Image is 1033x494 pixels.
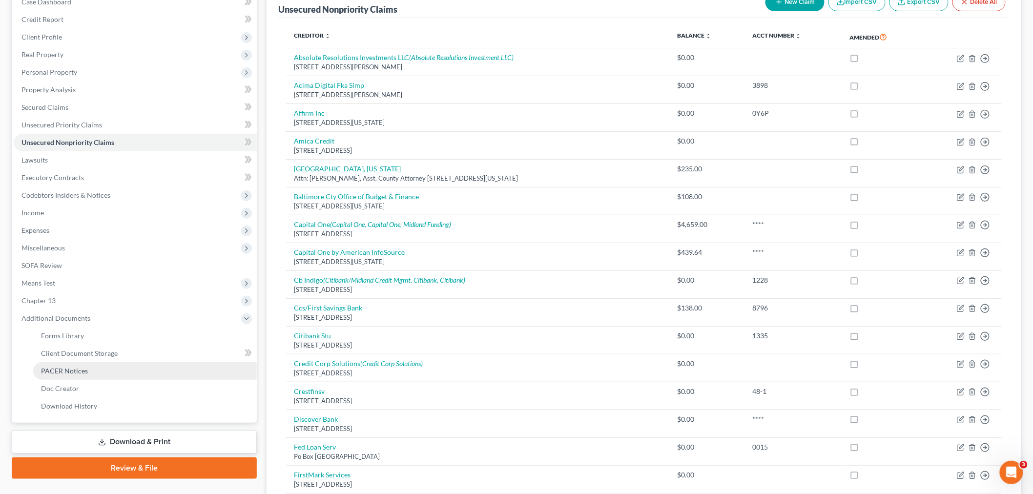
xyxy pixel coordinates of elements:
i: unfold_more [795,33,801,39]
iframe: Intercom live chat [1000,461,1023,484]
div: 0Y6P [752,108,834,118]
span: Doc Creator [41,384,79,392]
div: [STREET_ADDRESS] [294,396,661,406]
a: PACER Notices [33,362,257,380]
div: $0.00 [677,136,737,146]
div: [STREET_ADDRESS] [294,146,661,155]
span: Expenses [21,226,49,234]
div: Attn: [PERSON_NAME], Asst. County Attorney [STREET_ADDRESS][US_STATE] [294,174,661,183]
a: Cb Indigo(Citibank/Midland Credit Mgmt, Citibank, Citibank) [294,276,465,284]
i: (Capital One, Capital One, Midland Funding) [330,220,451,228]
a: Discover Bank [294,415,338,423]
div: $0.00 [677,359,737,369]
a: Fed Loan Serv [294,443,336,451]
div: [STREET_ADDRESS][PERSON_NAME] [294,62,661,72]
div: Po Box [GEOGRAPHIC_DATA] [294,452,661,461]
a: Forms Library [33,327,257,345]
span: Forms Library [41,331,84,340]
a: FirstMark Services [294,471,351,479]
div: $0.00 [677,442,737,452]
span: Property Analysis [21,85,76,94]
span: 3 [1020,461,1028,469]
div: 48-1 [752,387,834,396]
span: Personal Property [21,68,77,76]
span: Unsecured Nonpriority Claims [21,138,114,146]
a: Crestfinsv [294,387,325,395]
a: Review & File [12,457,257,479]
i: (Citibank/Midland Credit Mgmt, Citibank, Citibank) [323,276,465,284]
span: Unsecured Priority Claims [21,121,102,129]
a: Download & Print [12,431,257,453]
div: $0.00 [677,331,737,341]
div: $0.00 [677,108,737,118]
span: Miscellaneous [21,244,65,252]
div: 0015 [752,442,834,452]
a: Property Analysis [14,81,257,99]
a: Acct Number unfold_more [752,32,801,39]
a: Client Document Storage [33,345,257,362]
span: Chapter 13 [21,296,56,305]
div: [STREET_ADDRESS] [294,341,661,350]
span: Lawsuits [21,156,48,164]
div: [STREET_ADDRESS][US_STATE] [294,118,661,127]
a: Unsecured Priority Claims [14,116,257,134]
div: $0.00 [677,81,737,90]
a: Capital One by American InfoSource [294,248,405,256]
i: unfold_more [325,33,331,39]
i: unfold_more [705,33,711,39]
a: Absolute Resolutions Investments LLC(Absolute Resolutions Investment LLC) [294,53,514,62]
a: Secured Claims [14,99,257,116]
div: [STREET_ADDRESS] [294,480,661,489]
div: $235.00 [677,164,737,174]
div: [STREET_ADDRESS][US_STATE] [294,257,661,267]
a: Doc Creator [33,380,257,397]
a: Balance unfold_more [677,32,711,39]
div: $0.00 [677,470,737,480]
div: [STREET_ADDRESS] [294,313,661,322]
div: 1335 [752,331,834,341]
span: Client Document Storage [41,349,118,357]
div: [STREET_ADDRESS][US_STATE] [294,202,661,211]
a: Creditor unfold_more [294,32,331,39]
span: Income [21,208,44,217]
div: $4,659.00 [677,220,737,229]
span: Secured Claims [21,103,68,111]
div: 3898 [752,81,834,90]
th: Amended [842,26,922,48]
span: Real Property [21,50,63,59]
div: $0.00 [677,275,737,285]
a: Credit Report [14,11,257,28]
div: $138.00 [677,303,737,313]
a: Download History [33,397,257,415]
div: [STREET_ADDRESS] [294,424,661,433]
div: 1228 [752,275,834,285]
a: Ccs/First Savings Bank [294,304,362,312]
div: [STREET_ADDRESS] [294,229,661,239]
span: Executory Contracts [21,173,84,182]
span: Download History [41,402,97,410]
span: SOFA Review [21,261,62,269]
div: [STREET_ADDRESS][PERSON_NAME] [294,90,661,100]
a: Unsecured Nonpriority Claims [14,134,257,151]
span: Client Profile [21,33,62,41]
a: Citibank Stu [294,331,331,340]
a: Acima Digital Fka Simp [294,81,364,89]
div: $0.00 [677,53,737,62]
a: SOFA Review [14,257,257,274]
div: 8796 [752,303,834,313]
a: Executory Contracts [14,169,257,186]
a: Credit Corp Solutions(Credit Corp Solutions) [294,359,423,368]
span: Codebtors Insiders & Notices [21,191,110,199]
div: $0.00 [677,387,737,396]
a: Lawsuits [14,151,257,169]
span: Means Test [21,279,55,287]
div: $439.64 [677,247,737,257]
a: Baltimore Cty Office of Budget & Finance [294,192,419,201]
a: Capital One(Capital One, Capital One, Midland Funding) [294,220,451,228]
a: [GEOGRAPHIC_DATA], [US_STATE] [294,165,401,173]
a: Amica Credit [294,137,334,145]
span: Credit Report [21,15,63,23]
div: $0.00 [677,414,737,424]
a: Affirm Inc [294,109,325,117]
div: [STREET_ADDRESS] [294,285,661,294]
